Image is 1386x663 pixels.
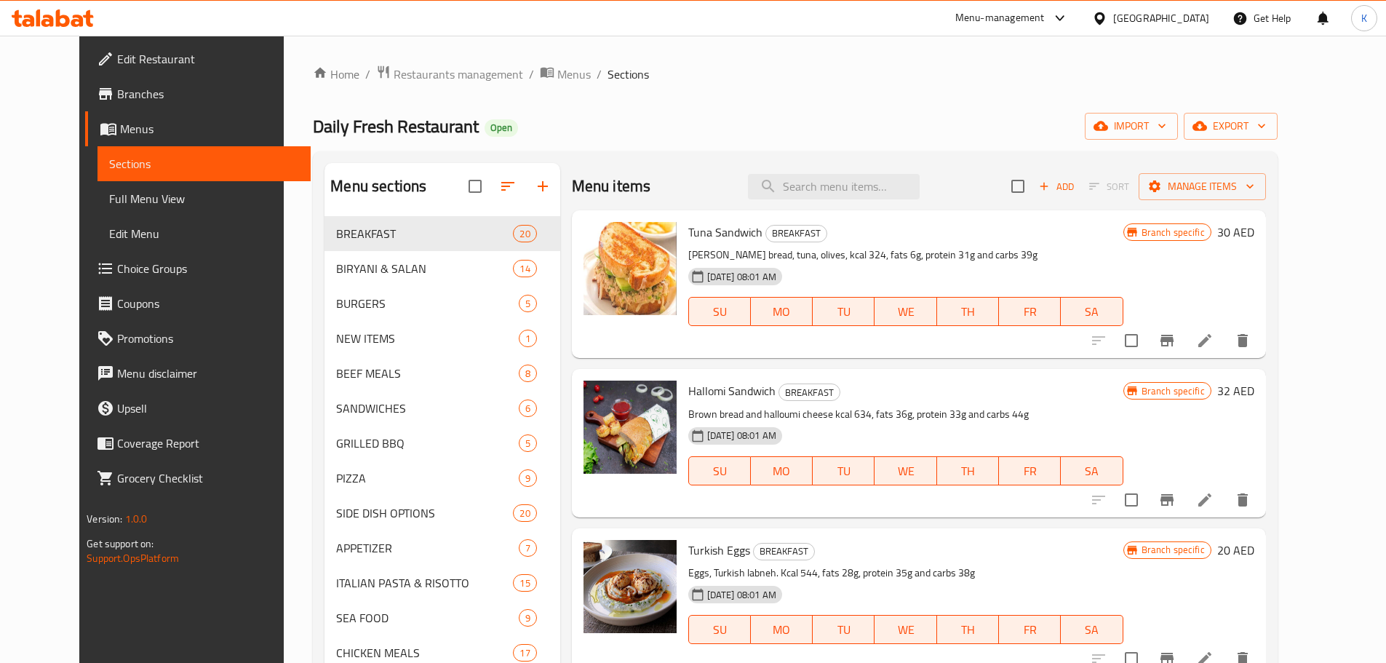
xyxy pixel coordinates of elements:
span: 9 [519,472,536,485]
span: ITALIAN PASTA & RISOTTO [336,574,513,592]
span: Promotions [117,330,299,347]
button: Branch-specific-item [1150,483,1184,517]
div: GRILLED BBQ [336,434,518,452]
nav: breadcrumb [313,65,1277,84]
span: [DATE] 08:01 AM [701,429,782,442]
span: BEEF MEALS [336,365,518,382]
button: WE [875,297,936,326]
span: SU [695,301,745,322]
div: GRILLED BBQ5 [324,426,559,461]
div: Open [485,119,518,137]
span: SA [1067,301,1117,322]
p: Brown bread and halloumi cheese kcal 634, fats 36g, protein 33g and carbs 44g [688,405,1123,424]
span: Restaurants management [394,65,523,83]
span: 20 [514,507,535,520]
button: FR [999,297,1061,326]
span: Sections [109,155,299,172]
span: TH [943,301,993,322]
a: Edit menu item [1196,491,1214,509]
button: MO [751,615,813,644]
span: TH [943,461,993,482]
div: items [519,434,537,452]
a: Branches [85,76,311,111]
span: Branch specific [1136,226,1211,239]
div: SIDE DISH OPTIONS20 [324,496,559,531]
span: WE [880,619,931,640]
span: Version: [87,509,122,528]
a: Support.OpsPlatform [87,549,179,568]
span: Edit Menu [109,225,299,242]
button: Branch-specific-item [1150,323,1184,358]
span: 5 [519,437,536,450]
span: K [1361,10,1367,26]
li: / [597,65,602,83]
button: delete [1225,483,1260,517]
button: FR [999,456,1061,485]
button: TH [937,456,999,485]
span: Branch specific [1136,384,1211,398]
div: PIZZA9 [324,461,559,496]
h6: 32 AED [1217,381,1254,401]
span: Tuna Sandwich [688,221,762,243]
span: Branches [117,85,299,103]
a: Menus [85,111,311,146]
button: TU [813,615,875,644]
div: SANDWICHES [336,400,518,417]
div: BURGERS5 [324,286,559,321]
button: WE [875,615,936,644]
div: APPETIZER [336,539,518,557]
a: Menu disclaimer [85,356,311,391]
span: BREAKFAST [766,225,827,242]
span: 14 [514,262,535,276]
div: Menu-management [955,9,1045,27]
h6: 30 AED [1217,222,1254,242]
span: Full Menu View [109,190,299,207]
span: FR [1005,619,1055,640]
span: MO [757,619,807,640]
button: MO [751,456,813,485]
span: Manage items [1150,178,1254,196]
button: TH [937,615,999,644]
span: FR [1005,301,1055,322]
a: Restaurants management [376,65,523,84]
div: items [513,225,536,242]
a: Edit Menu [97,216,311,251]
span: SU [695,619,745,640]
a: Grocery Checklist [85,461,311,496]
button: import [1085,113,1178,140]
span: 6 [519,402,536,416]
span: WE [880,461,931,482]
span: BREAKFAST [336,225,513,242]
span: SIDE DISH OPTIONS [336,504,513,522]
a: Sections [97,146,311,181]
a: Full Menu View [97,181,311,216]
button: WE [875,456,936,485]
h6: 20 AED [1217,540,1254,560]
span: SEA FOOD [336,609,518,627]
div: BEEF MEALS8 [324,356,559,391]
span: Select to update [1116,325,1147,356]
span: export [1195,117,1266,135]
button: SA [1061,615,1123,644]
span: Add item [1033,175,1080,198]
div: items [519,330,537,347]
span: Menus [120,120,299,138]
span: Hallomi Sandwich [688,380,776,402]
span: TU [819,461,869,482]
span: 9 [519,611,536,625]
input: search [748,174,920,199]
div: items [513,574,536,592]
span: BREAKFAST [779,384,840,401]
span: Turkish Eggs [688,539,750,561]
a: Menus [540,65,591,84]
span: 8 [519,367,536,381]
span: BURGERS [336,295,518,312]
div: items [519,539,537,557]
span: TU [819,301,869,322]
button: SA [1061,297,1123,326]
span: Get support on: [87,534,154,553]
span: Select section first [1080,175,1139,198]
